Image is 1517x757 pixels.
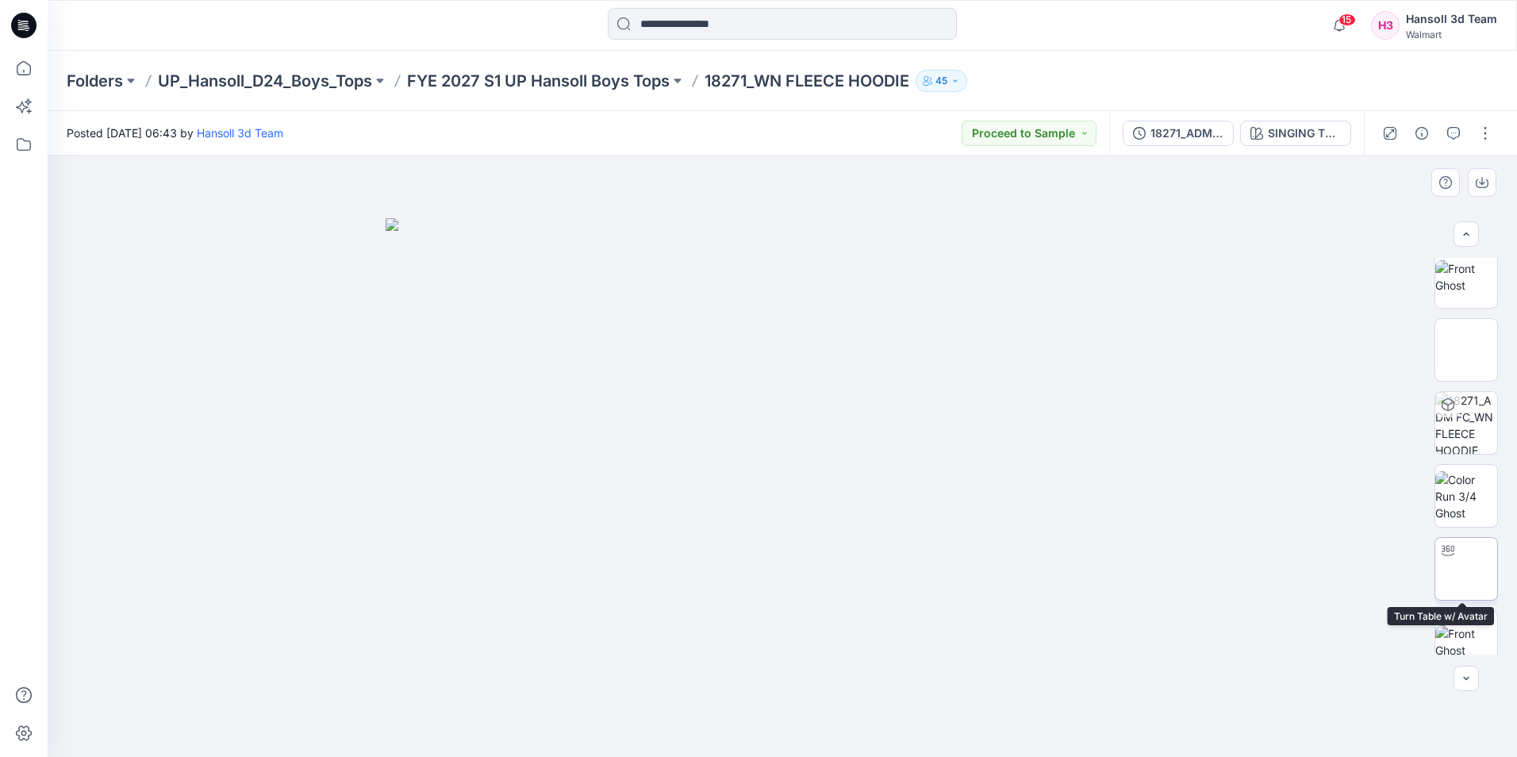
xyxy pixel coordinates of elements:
[407,70,670,92] a: FYE 2027 S1 UP Hansoll Boys Tops
[1371,11,1400,40] div: H3
[1435,471,1497,521] img: Color Run 3/4 Ghost
[386,218,1179,757] img: eyJhbGciOiJIUzI1NiIsImtpZCI6IjAiLCJzbHQiOiJzZXMiLCJ0eXAiOiJKV1QifQ.eyJkYXRhIjp7InR5cGUiOiJzdG9yYW...
[1406,10,1497,29] div: Hansoll 3d Team
[1409,121,1434,146] button: Details
[67,125,283,141] span: Posted [DATE] 06:43 by
[197,126,283,140] a: Hansoll 3d Team
[1435,260,1497,294] img: Front Ghost
[1435,544,1497,594] img: Turn Table w/ Avatar
[1406,29,1497,40] div: Walmart
[705,70,909,92] p: 18271_WN FLEECE HOODIE
[67,70,123,92] a: Folders
[1150,125,1223,142] div: 18271_ADM FC_WN FLEECE HOODIE
[1240,121,1351,146] button: SINGING THE BLUES
[935,72,947,90] p: 45
[158,70,372,92] a: UP_Hansoll_D24_Boys_Tops
[1123,121,1234,146] button: 18271_ADM FC_WN FLEECE HOODIE
[1435,625,1497,659] img: Front Ghost
[1338,13,1356,26] span: 15
[1435,392,1497,454] img: 18271_ADM FC_WN FLEECE HOODIE SINGING THE BLUES
[916,70,967,92] button: 45
[1435,333,1497,367] img: Back Ghost
[1268,125,1341,142] div: SINGING THE BLUES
